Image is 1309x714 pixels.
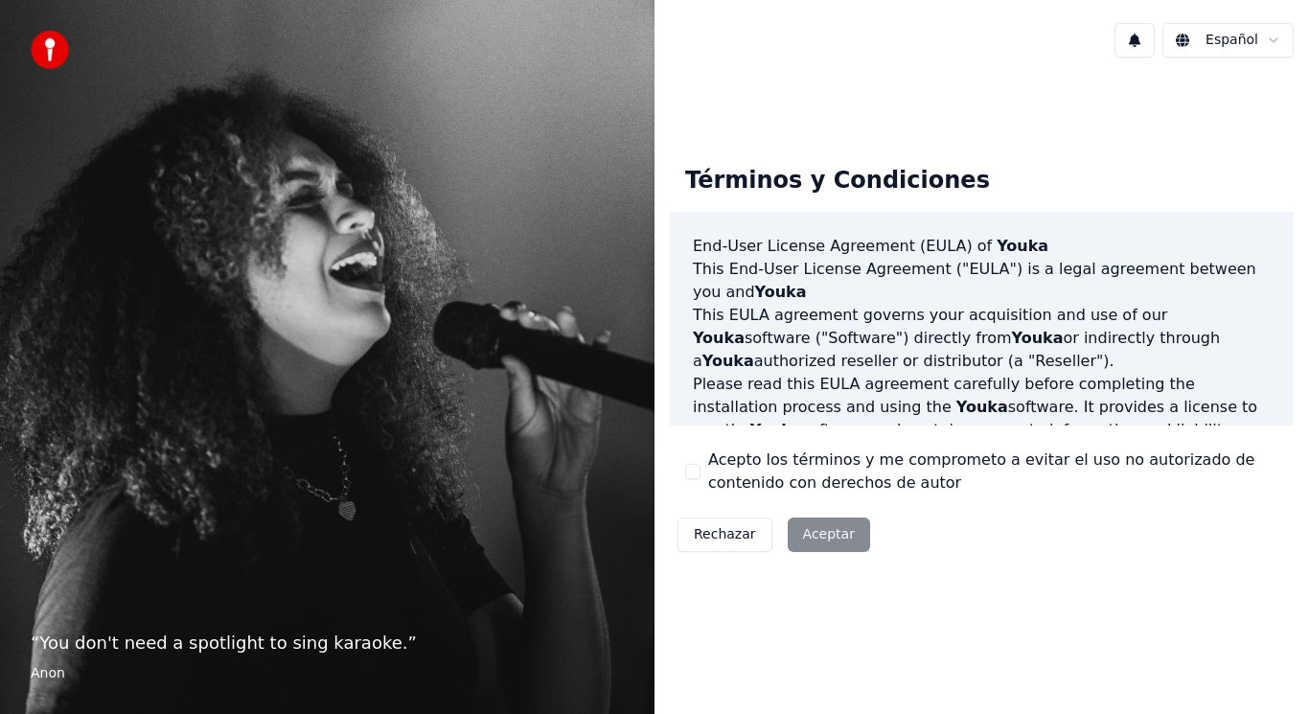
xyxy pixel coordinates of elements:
span: Youka [702,352,754,370]
span: Youka [693,329,745,347]
div: Términos y Condiciones [670,150,1005,212]
p: Please read this EULA agreement carefully before completing the installation process and using th... [693,373,1271,465]
span: Youka [755,283,807,301]
span: Youka [956,398,1008,416]
span: Youka [1012,329,1064,347]
footer: Anon [31,664,624,683]
p: “ You don't need a spotlight to sing karaoke. ” [31,630,624,656]
span: Youka [750,421,802,439]
label: Acepto los términos y me comprometo a evitar el uso no autorizado de contenido con derechos de autor [708,449,1278,495]
p: This EULA agreement governs your acquisition and use of our software ("Software") directly from o... [693,304,1271,373]
p: This End-User License Agreement ("EULA") is a legal agreement between you and [693,258,1271,304]
span: Youka [997,237,1048,255]
img: youka [31,31,69,69]
button: Rechazar [677,518,772,552]
h3: End-User License Agreement (EULA) of [693,235,1271,258]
